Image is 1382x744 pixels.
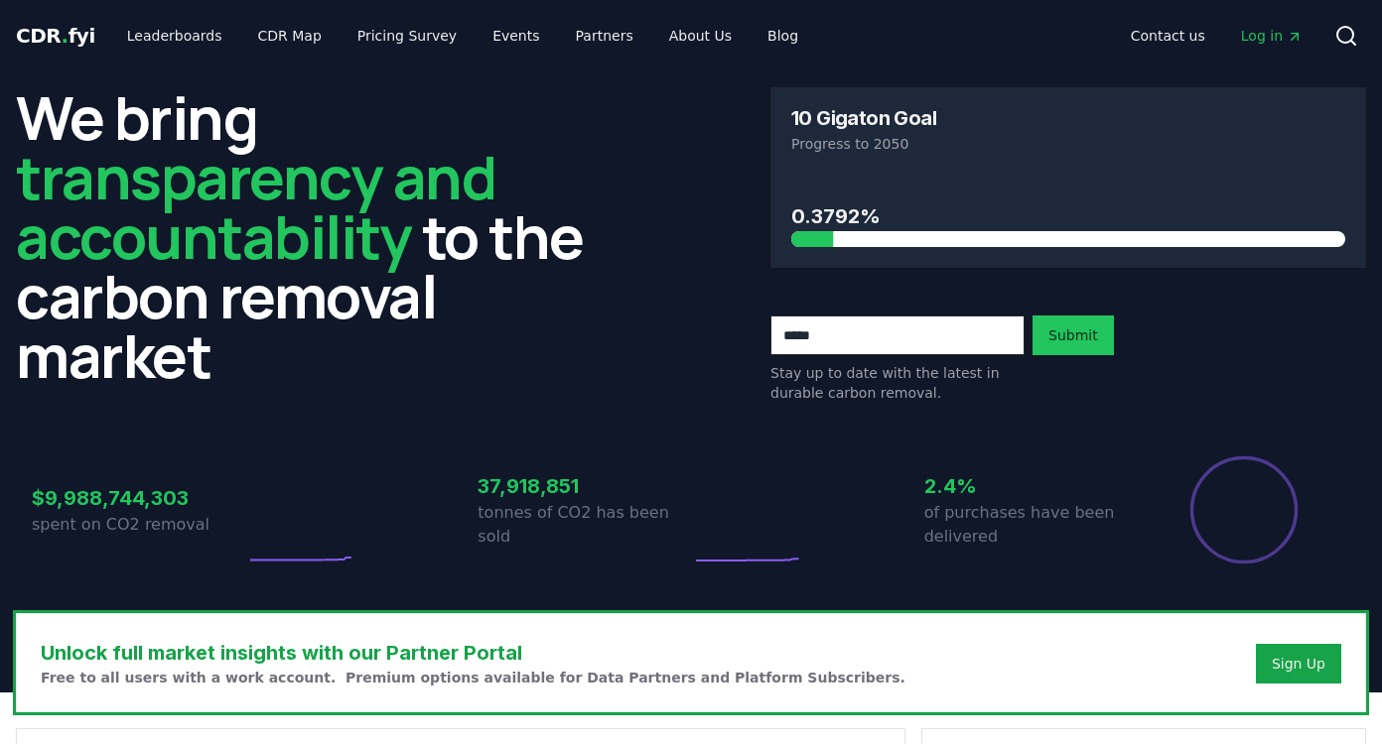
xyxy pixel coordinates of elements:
a: About Us [653,18,748,54]
span: transparency and accountability [16,136,495,277]
p: Stay up to date with the latest in durable carbon removal. [770,363,1025,403]
a: Sign Up [1272,654,1325,674]
a: Leaderboards [111,18,238,54]
a: Contact us [1115,18,1221,54]
a: Partners [560,18,649,54]
span: . [62,24,69,48]
p: spent on CO2 removal [32,513,245,537]
h2: We bring to the carbon removal market [16,87,612,385]
span: Log in [1241,26,1303,46]
nav: Main [111,18,814,54]
h3: Unlock full market insights with our Partner Portal [41,638,905,668]
span: CDR fyi [16,24,95,48]
button: Sign Up [1256,644,1341,683]
h3: 37,918,851 [478,471,691,501]
button: Submit [1033,315,1114,355]
p: Free to all users with a work account. Premium options available for Data Partners and Platform S... [41,668,905,687]
p: Progress to 2050 [791,134,1345,154]
a: Events [477,18,555,54]
p: tonnes of CO2 has been sold [478,501,691,549]
a: Log in [1225,18,1318,54]
a: CDR.fyi [16,22,95,50]
h3: 10 Gigaton Goal [791,108,936,128]
h3: $9,988,744,303 [32,483,245,513]
div: Percentage of sales delivered [1188,454,1300,565]
nav: Main [1115,18,1318,54]
p: of purchases have been delivered [924,501,1138,549]
a: Blog [752,18,814,54]
a: Pricing Survey [342,18,473,54]
a: CDR Map [242,18,338,54]
h3: 2.4% [924,471,1138,501]
h3: 0.3792% [791,201,1345,231]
